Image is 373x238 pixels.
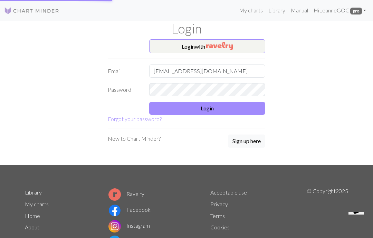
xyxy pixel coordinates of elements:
[25,212,40,219] a: Home
[108,206,151,213] a: Facebook
[288,3,311,17] a: Manual
[108,135,161,143] p: New to Chart Minder?
[108,204,121,217] img: Facebook logo
[149,39,265,53] button: Loginwith
[25,201,49,207] a: My charts
[25,189,42,196] a: Library
[21,21,352,37] h1: Login
[210,212,225,219] a: Terms
[236,3,266,17] a: My charts
[210,201,228,207] a: Privacy
[346,212,369,234] iframe: chat widget
[108,116,162,122] a: Forgot your password?
[104,83,145,96] label: Password
[25,224,39,230] a: About
[108,188,121,201] img: Ravelry logo
[206,42,233,50] img: Ravelry
[108,190,144,197] a: Ravelry
[210,224,230,230] a: Cookies
[266,3,288,17] a: Library
[108,220,121,232] img: Instagram logo
[311,3,369,17] a: HiLeanneGOC pro
[228,135,265,148] button: Sign up here
[210,189,247,196] a: Acceptable use
[350,8,362,14] span: pro
[108,222,150,229] a: Instagram
[4,7,59,15] img: Logo
[149,102,265,115] button: Login
[104,65,145,78] label: Email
